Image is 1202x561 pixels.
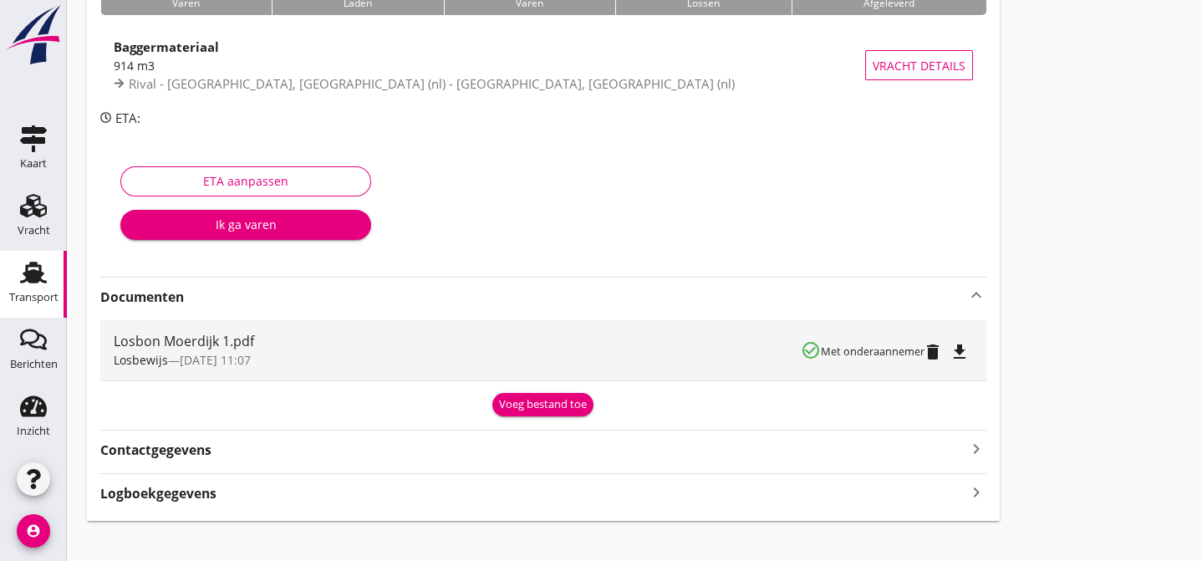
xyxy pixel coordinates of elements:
div: Inzicht [17,426,50,436]
strong: Contactgegevens [100,441,211,460]
button: Vracht details [865,50,973,80]
span: Losbewijs [114,352,168,368]
button: Ik ga varen [120,210,371,240]
div: Kaart [20,158,47,169]
i: keyboard_arrow_up [966,285,986,305]
i: keyboard_arrow_right [966,437,986,460]
i: keyboard_arrow_right [966,481,986,503]
span: ETA: [115,110,140,126]
div: Voeg bestand toe [499,396,587,413]
div: Transport [9,292,59,303]
button: Voeg bestand toe [492,393,593,416]
i: check_circle_outline [801,340,821,360]
span: [DATE] 11:07 [180,352,251,368]
div: Ik ga varen [134,216,358,233]
div: ETA aanpassen [135,172,357,190]
div: Losbon Moerdijk 1.pdf [114,331,801,351]
strong: Logboekgegevens [100,484,216,503]
img: logo-small.a267ee39.svg [3,4,64,66]
span: Vracht details [873,57,965,74]
small: Met onderaannemer [821,344,924,359]
i: delete [923,342,943,362]
span: Rival - [GEOGRAPHIC_DATA], [GEOGRAPHIC_DATA] (nl) - [GEOGRAPHIC_DATA], [GEOGRAPHIC_DATA] (nl) [129,75,735,92]
div: — [114,351,801,369]
div: Vracht [18,225,50,236]
strong: Baggermateriaal [114,38,219,55]
i: account_circle [17,514,50,548]
i: file_download [950,342,970,362]
a: Baggermateriaal914 m3Rival - [GEOGRAPHIC_DATA], [GEOGRAPHIC_DATA] (nl) - [GEOGRAPHIC_DATA], [GEOG... [100,28,986,102]
button: ETA aanpassen [120,166,371,196]
div: Berichten [10,359,58,370]
div: 914 m3 [114,57,865,74]
strong: Documenten [100,288,966,307]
